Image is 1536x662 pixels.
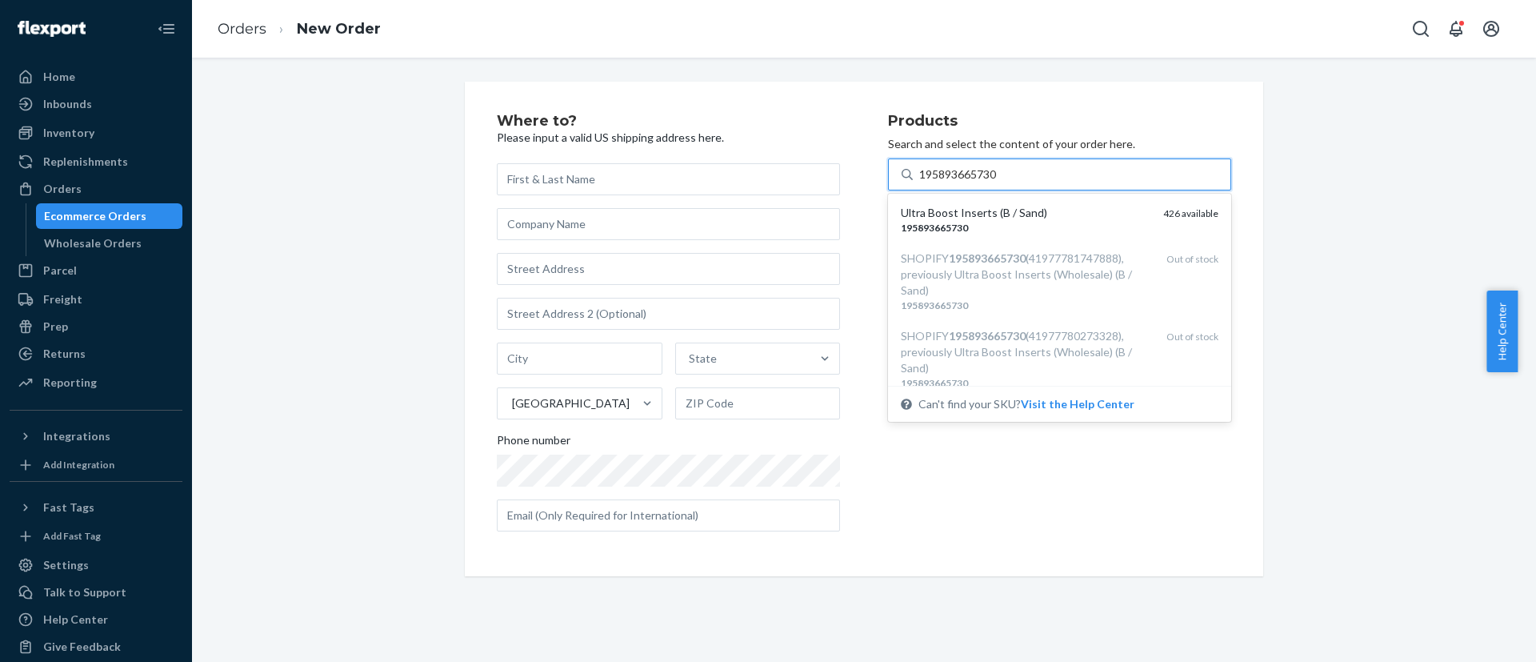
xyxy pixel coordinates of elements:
em: 195893665730 [949,251,1026,265]
a: Talk to Support [10,580,182,605]
img: Flexport logo [18,21,86,37]
div: Talk to Support [43,584,126,600]
div: Replenishments [43,154,128,170]
input: Street Address 2 (Optional) [497,298,840,330]
p: Please input a valid US shipping address here. [497,130,840,146]
em: 195893665730 [901,222,968,234]
span: Out of stock [1166,331,1218,343]
a: Prep [10,314,182,339]
a: Returns [10,341,182,367]
a: New Order [297,20,381,38]
span: Can't find your SKU? [918,396,1134,412]
input: Ultra Boost Inserts (B / Sand)195893665730426 availableSHOPIFY195893665730(41977781747888), previ... [919,167,998,183]
div: Parcel [43,263,77,279]
a: Inbounds [10,91,182,117]
div: Returns [43,346,86,362]
a: Orders [218,20,266,38]
div: Prep [43,319,68,335]
div: Add Integration [43,458,114,471]
div: Wholesale Orders [44,235,142,251]
input: Street Address [497,253,840,285]
div: Home [43,69,75,85]
a: Home [10,64,182,90]
a: Parcel [10,258,182,283]
button: Open account menu [1475,13,1507,45]
a: Add Fast Tag [10,527,182,546]
a: Reporting [10,370,182,395]
em: 195893665730 [949,329,1026,343]
a: Freight [10,287,182,312]
span: Out of stock [1166,253,1218,265]
input: City [497,343,662,375]
input: ZIP Code [675,387,841,419]
p: Search and select the content of your order here. [888,136,1231,152]
div: Inbounds [43,96,92,112]
div: Fast Tags [43,500,94,516]
a: Settings [10,552,182,578]
input: Email (Only Required for International) [497,500,840,532]
div: Freight [43,291,82,307]
div: Integrations [43,428,110,444]
em: 195893665730 [901,299,968,311]
button: Open notifications [1440,13,1472,45]
button: Give Feedback [10,634,182,660]
h2: Products [888,114,1231,130]
div: SHOPIFY (41977780273328), previously Ultra Boost Inserts (Wholesale) (B / Sand) [901,328,1154,376]
input: First & Last Name [497,163,840,195]
a: Replenishments [10,149,182,175]
input: Company Name [497,208,840,240]
button: Fast Tags [10,495,182,520]
button: Open Search Box [1405,13,1437,45]
a: Orders [10,176,182,202]
div: State [689,351,717,367]
a: Help Center [10,607,182,632]
button: Help Center [1486,291,1518,372]
div: Settings [43,557,89,573]
input: [GEOGRAPHIC_DATA] [510,395,512,411]
div: [GEOGRAPHIC_DATA] [512,395,630,411]
a: Add Integration [10,455,182,475]
div: Orders [43,181,82,197]
h2: Where to? [497,114,840,130]
span: 426 available [1163,207,1218,219]
ol: breadcrumbs [205,6,394,53]
a: Wholesale Orders [36,231,183,256]
div: Ecommerce Orders [44,208,146,224]
div: Reporting [43,375,97,391]
div: Help Center [43,612,108,628]
div: Inventory [43,125,94,141]
button: Close Navigation [150,13,182,45]
em: 195893665730 [901,377,968,389]
div: Ultra Boost Inserts (B / Sand) [901,205,1150,221]
span: Phone number [497,432,570,455]
div: SHOPIFY (41977781747888), previously Ultra Boost Inserts (Wholesale) (B / Sand) [901,251,1154,299]
button: Ultra Boost Inserts (B / Sand)195893665730426 availableSHOPIFY195893665730(41977781747888), previ... [1021,396,1134,412]
div: Add Fast Tag [43,529,101,543]
div: Give Feedback [43,639,121,655]
a: Ecommerce Orders [36,203,183,229]
button: Integrations [10,423,182,449]
a: Inventory [10,120,182,146]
